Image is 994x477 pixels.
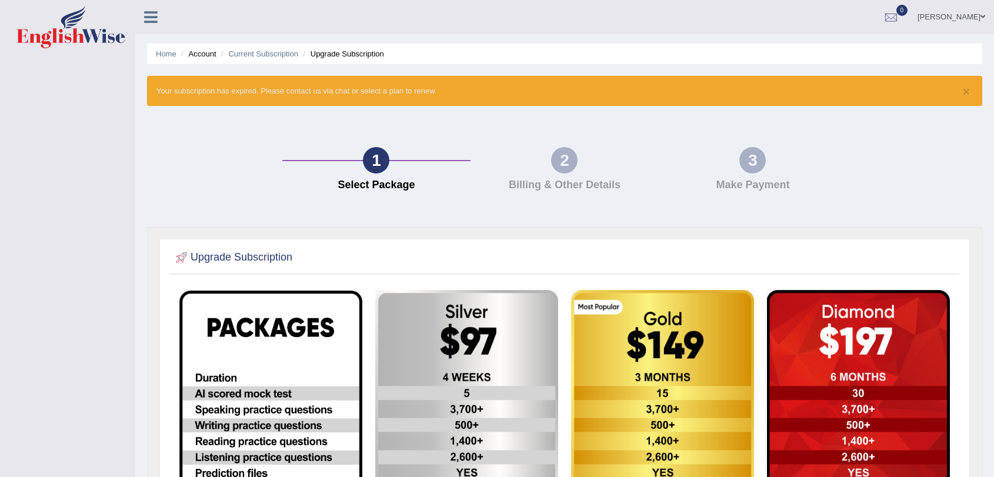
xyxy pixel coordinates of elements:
[963,85,970,98] button: ×
[896,5,908,16] span: 0
[665,179,841,191] h4: Make Payment
[156,49,176,58] a: Home
[551,147,578,174] div: 2
[363,147,389,174] div: 1
[147,76,982,106] div: Your subscription has expired. Please contact us via chat or select a plan to renew
[173,249,292,266] h2: Upgrade Subscription
[476,179,653,191] h4: Billing & Other Details
[301,48,384,59] li: Upgrade Subscription
[178,48,216,59] li: Account
[288,179,465,191] h4: Select Package
[739,147,766,174] div: 3
[228,49,298,58] a: Current Subscription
